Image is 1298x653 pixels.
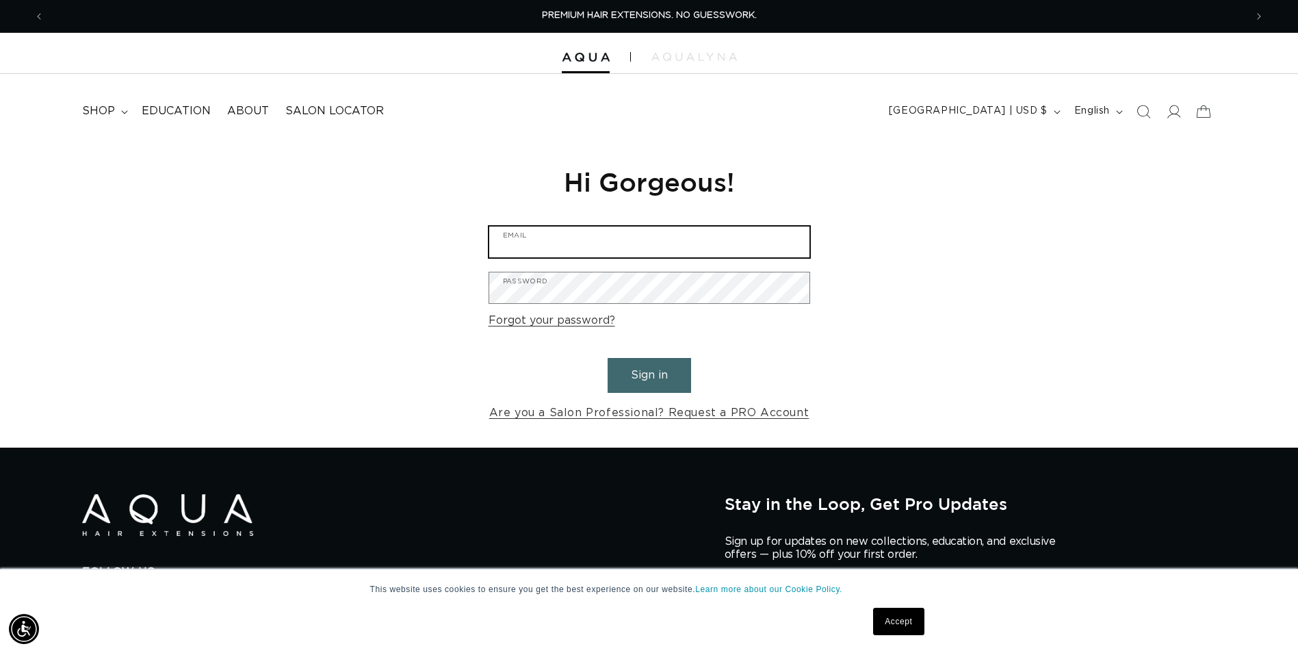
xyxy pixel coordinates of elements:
[9,614,39,644] div: Accessibility Menu
[725,535,1067,561] p: Sign up for updates on new collections, education, and exclusive offers — plus 10% off your first...
[285,104,384,118] span: Salon Locator
[489,165,810,199] h1: Hi Gorgeous!
[1244,3,1274,29] button: Next announcement
[1074,104,1110,118] span: English
[651,53,737,61] img: aqualyna.com
[562,53,610,62] img: Aqua Hair Extensions
[370,583,929,596] p: This website uses cookies to ensure you get the best experience on our website.
[82,494,253,536] img: Aqua Hair Extensions
[725,494,1216,513] h2: Stay in the Loop, Get Pro Updates
[82,104,115,118] span: shop
[881,99,1066,125] button: [GEOGRAPHIC_DATA] | USD $
[1230,587,1298,653] iframe: Chat Widget
[82,565,704,580] h2: Follow Us
[1066,99,1128,125] button: English
[227,104,269,118] span: About
[219,96,277,127] a: About
[24,3,54,29] button: Previous announcement
[489,227,809,257] input: Email
[889,104,1048,118] span: [GEOGRAPHIC_DATA] | USD $
[489,311,615,331] a: Forgot your password?
[608,358,691,393] button: Sign in
[133,96,219,127] a: Education
[74,96,133,127] summary: shop
[695,585,842,594] a: Learn more about our Cookie Policy.
[873,608,924,635] a: Accept
[277,96,392,127] a: Salon Locator
[1128,97,1158,127] summary: Search
[489,403,809,423] a: Are you a Salon Professional? Request a PRO Account
[142,104,211,118] span: Education
[542,11,757,20] span: PREMIUM HAIR EXTENSIONS. NO GUESSWORK.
